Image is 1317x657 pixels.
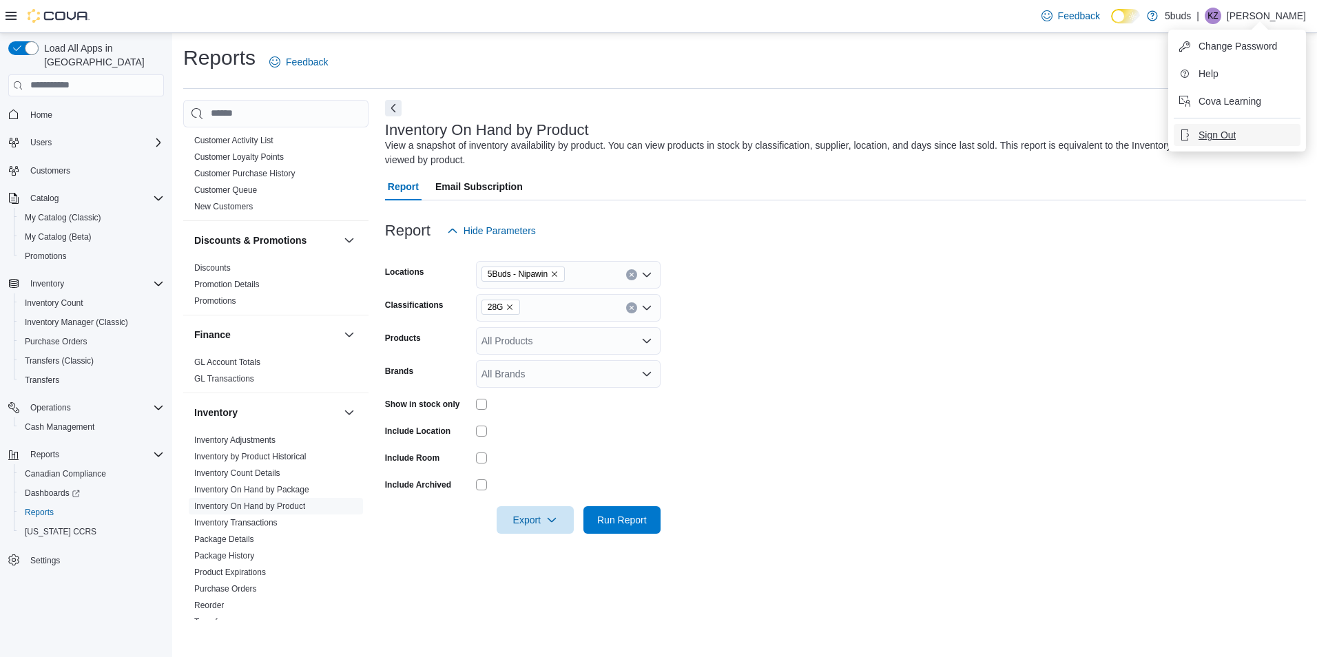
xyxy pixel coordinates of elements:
[194,567,266,578] span: Product Expirations
[30,137,52,148] span: Users
[19,229,164,245] span: My Catalog (Beta)
[25,507,54,518] span: Reports
[194,373,254,384] span: GL Transactions
[1058,9,1100,23] span: Feedback
[25,107,58,123] a: Home
[14,503,169,522] button: Reports
[3,274,169,293] button: Inventory
[3,133,169,152] button: Users
[25,275,70,292] button: Inventory
[264,48,333,76] a: Feedback
[14,464,169,483] button: Canadian Compliance
[385,222,431,239] h3: Report
[442,217,541,244] button: Hide Parameters
[435,173,523,200] span: Email Subscription
[194,135,273,146] span: Customer Activity List
[25,336,87,347] span: Purchase Orders
[14,483,169,503] a: Dashboards
[194,550,254,561] span: Package History
[641,269,652,280] button: Open list of options
[25,163,76,179] a: Customers
[194,600,224,611] span: Reorder
[19,485,85,501] a: Dashboards
[25,212,101,223] span: My Catalog (Classic)
[25,421,94,432] span: Cash Management
[25,162,164,179] span: Customers
[626,269,637,280] button: Clear input
[25,106,164,123] span: Home
[1174,124,1300,146] button: Sign Out
[19,485,164,501] span: Dashboards
[385,138,1299,167] div: View a snapshot of inventory availability by product. You can view products in stock by classific...
[19,466,112,482] a: Canadian Compliance
[385,122,589,138] h3: Inventory On Hand by Product
[194,374,254,384] a: GL Transactions
[19,372,164,388] span: Transfers
[1036,2,1106,30] a: Feedback
[194,262,231,273] span: Discounts
[25,134,57,151] button: Users
[194,185,257,196] span: Customer Queue
[286,55,328,69] span: Feedback
[19,314,164,331] span: Inventory Manager (Classic)
[194,551,254,561] a: Package History
[194,296,236,306] a: Promotions
[39,41,164,69] span: Load All Apps in [GEOGRAPHIC_DATA]
[19,353,99,369] a: Transfers (Classic)
[14,208,169,227] button: My Catalog (Classic)
[385,300,444,311] label: Classifications
[194,263,231,273] a: Discounts
[19,209,164,226] span: My Catalog (Classic)
[183,260,369,315] div: Discounts & Promotions
[194,136,273,145] a: Customer Activity List
[194,534,254,544] a: Package Details
[194,501,305,512] span: Inventory On Hand by Product
[385,399,460,410] label: Show in stock only
[25,488,80,499] span: Dashboards
[25,190,64,207] button: Catalog
[14,351,169,371] button: Transfers (Classic)
[488,267,548,281] span: 5Buds - Nipawin
[1174,63,1300,85] button: Help
[19,419,100,435] a: Cash Management
[25,552,65,569] a: Settings
[3,189,169,208] button: Catalog
[30,402,71,413] span: Operations
[194,567,266,577] a: Product Expirations
[1165,8,1191,24] p: 5buds
[385,333,421,344] label: Products
[341,404,357,421] button: Inventory
[19,419,164,435] span: Cash Management
[194,517,278,528] span: Inventory Transactions
[464,224,536,238] span: Hide Parameters
[550,270,559,278] button: Remove 5Buds - Nipawin from selection in this group
[1174,90,1300,112] button: Cova Learning
[19,523,164,540] span: Washington CCRS
[1207,8,1218,24] span: KZ
[183,354,369,393] div: Finance
[25,375,59,386] span: Transfers
[194,518,278,528] a: Inventory Transactions
[25,231,92,242] span: My Catalog (Beta)
[1227,8,1306,24] p: [PERSON_NAME]
[194,485,309,494] a: Inventory On Hand by Package
[1199,67,1219,81] span: Help
[385,479,451,490] label: Include Archived
[25,446,164,463] span: Reports
[194,468,280,478] a: Inventory Count Details
[25,190,164,207] span: Catalog
[30,555,60,566] span: Settings
[19,209,107,226] a: My Catalog (Classic)
[488,300,504,314] span: 28G
[583,506,661,534] button: Run Report
[385,426,450,437] label: Include Location
[14,313,169,332] button: Inventory Manager (Classic)
[19,466,164,482] span: Canadian Compliance
[25,317,128,328] span: Inventory Manager (Classic)
[19,333,164,350] span: Purchase Orders
[641,302,652,313] button: Open list of options
[183,44,256,72] h1: Reports
[481,267,565,282] span: 5Buds - Nipawin
[25,134,164,151] span: Users
[641,335,652,346] button: Open list of options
